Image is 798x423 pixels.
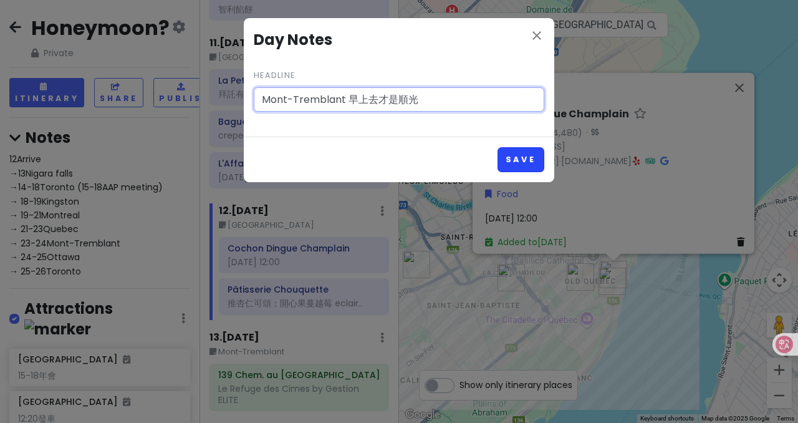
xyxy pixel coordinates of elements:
[498,147,544,172] button: Save
[254,87,544,112] input: For example, a certain neighborhood
[254,69,295,82] label: Headline
[529,28,544,46] button: Close
[254,28,544,52] h4: Day Notes
[529,28,544,43] i: close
